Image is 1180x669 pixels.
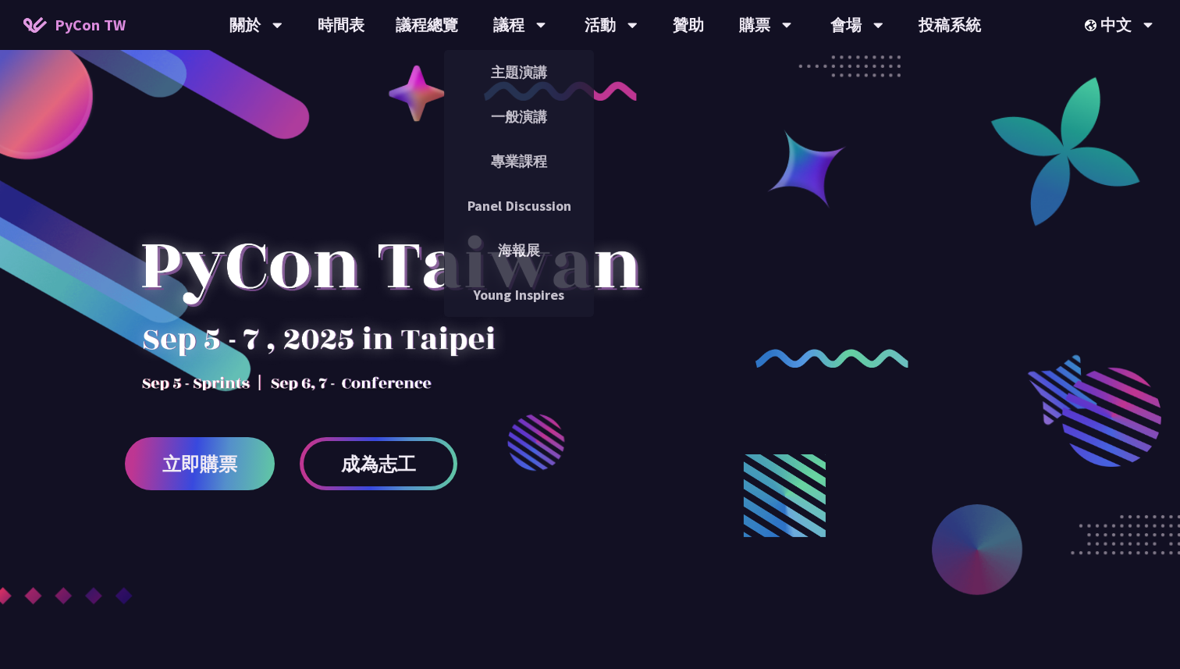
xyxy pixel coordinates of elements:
[125,437,275,490] a: 立即購票
[8,5,141,44] a: PyCon TW
[444,232,594,269] a: 海報展
[444,54,594,91] a: 主題演講
[444,98,594,135] a: 一般演講
[1085,20,1100,31] img: Locale Icon
[444,143,594,180] a: 專業課程
[444,276,594,313] a: Young Inspires
[300,437,457,490] a: 成為志工
[341,454,416,474] span: 成為志工
[55,13,126,37] span: PyCon TW
[755,349,909,368] img: curly-2.e802c9f.png
[162,454,237,474] span: 立即購票
[23,17,47,33] img: Home icon of PyCon TW 2025
[444,187,594,224] a: Panel Discussion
